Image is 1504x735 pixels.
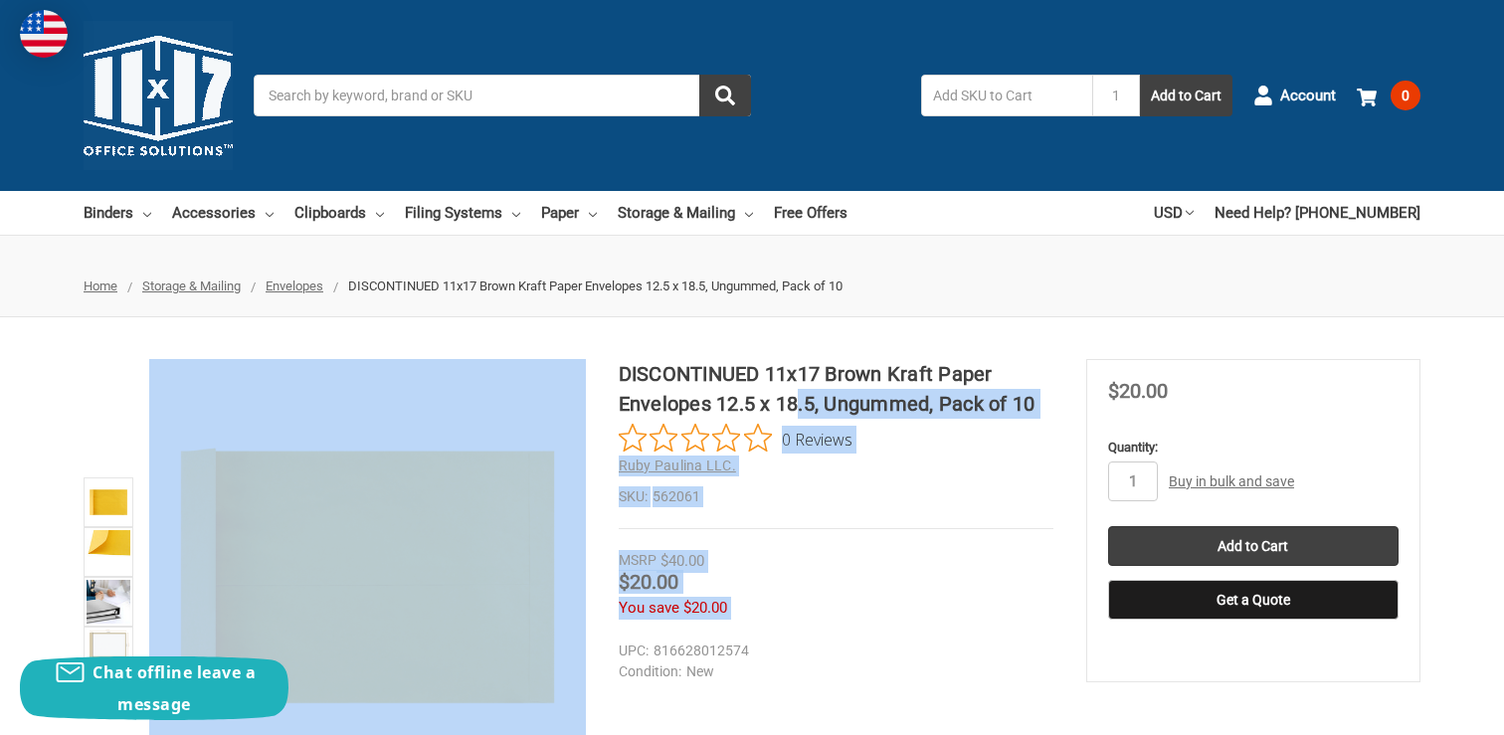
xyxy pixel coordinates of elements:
img: DISCONTINUED 11x17 Brown Kraft Paper Envelopes 12.5 x 18.5, Ungummed, Pack of 10 [87,530,130,556]
a: Free Offers [774,191,847,235]
h1: DISCONTINUED 11x17 Brown Kraft Paper Envelopes 12.5 x 18.5, Ungummed, Pack of 10 [619,359,1053,419]
iframe: Reseñas de Clientes en Google [1340,681,1504,735]
img: 11x17.com [84,21,233,170]
a: Paper [541,191,597,235]
input: Add to Cart [1108,526,1399,566]
div: MSRP [619,550,657,571]
span: Chat offline leave a message [93,661,256,715]
input: Add SKU to Cart [921,75,1092,116]
dd: New [619,661,1044,682]
a: 0 [1357,70,1420,121]
dt: UPC: [619,641,649,661]
a: Clipboards [294,191,384,235]
button: Rated 0 out of 5 stars from 0 reviews. Jump to reviews. [619,424,852,454]
a: Binders [84,191,151,235]
span: $20.00 [619,570,678,594]
span: $20.00 [1108,379,1168,403]
span: $40.00 [660,552,704,570]
a: Filing Systems [405,191,520,235]
span: You save [619,599,679,617]
button: Get a Quote [1108,580,1399,620]
a: Envelopes [266,278,323,293]
a: Storage & Mailing [142,278,241,293]
img: 11x17 Brown Kraft Paper Envelopes 12.5 x 18.5, Ungummed, Pack of 10 [87,480,130,524]
a: Account [1253,70,1336,121]
span: 0 Reviews [782,424,852,454]
dd: 816628012574 [619,641,1044,661]
input: Search by keyword, brand or SKU [254,75,751,116]
img: DISCONTINUED 11x17 Brown Kraft Paper Envelopes 12.5 x 18.5, Ungummed, Pack of 10 [87,580,130,624]
span: $20.00 [683,599,727,617]
span: 0 [1391,81,1420,110]
img: duty and tax information for United States [20,10,68,58]
button: Add to Cart [1140,75,1232,116]
img: DISCONTINUED 11x17 Brown Kraft Paper Envelopes 12.5 x 18.5, Ungummed, Pack of 10 [87,630,130,659]
dt: SKU: [619,486,648,507]
dt: Condition: [619,661,681,682]
a: USD [1154,191,1194,235]
span: DISCONTINUED 11x17 Brown Kraft Paper Envelopes 12.5 x 18.5, Ungummed, Pack of 10 [348,278,843,293]
a: Ruby Paulina LLC. [619,458,736,473]
button: Chat offline leave a message [20,656,288,720]
dd: 562061 [619,486,1053,507]
label: Quantity: [1108,438,1399,458]
a: Home [84,278,117,293]
a: Need Help? [PHONE_NUMBER] [1215,191,1420,235]
a: Accessories [172,191,274,235]
a: Buy in bulk and save [1169,473,1294,489]
span: Account [1280,85,1336,107]
a: Storage & Mailing [618,191,753,235]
